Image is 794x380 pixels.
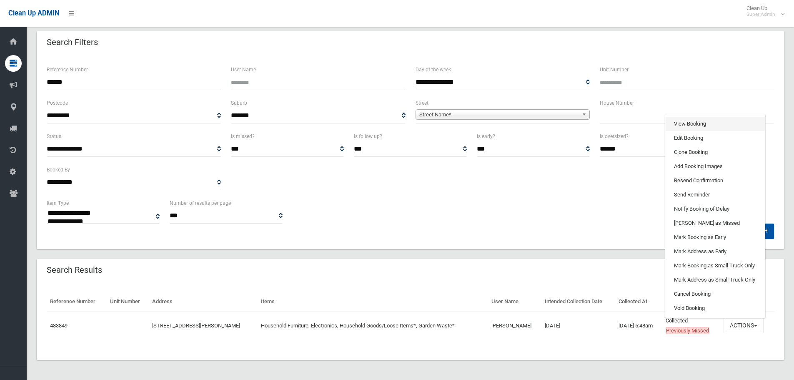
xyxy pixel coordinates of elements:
a: Mark Address as Small Truck Only [666,273,765,287]
a: Mark Booking as Early [666,230,765,244]
span: Clean Up [742,5,784,18]
label: House Number [600,98,634,108]
a: [PERSON_NAME] as Missed [666,216,765,230]
span: Previously Missed [666,327,709,334]
label: Is oversized? [600,132,629,141]
label: Reference Number [47,65,88,74]
label: Street [416,98,428,108]
th: Intended Collection Date [541,292,615,311]
label: User Name [231,65,256,74]
th: Collected At [615,292,662,311]
label: Status [47,132,61,141]
label: Postcode [47,98,68,108]
td: [DATE] 5:48am [615,311,662,340]
label: Is follow up? [354,132,382,141]
th: Reference Number [47,292,107,311]
a: Mark Booking as Small Truck Only [666,259,765,273]
a: Cancel Booking [666,287,765,301]
span: Clean Up ADMIN [8,9,59,17]
a: Clone Booking [666,145,765,159]
td: Household Furniture, Electronics, Household Goods/Loose Items*, Garden Waste* [258,311,488,340]
th: Unit Number [107,292,149,311]
td: [PERSON_NAME] [488,311,542,340]
th: User Name [488,292,542,311]
a: Add Booking Images [666,159,765,174]
span: Street Name* [419,110,579,120]
td: Collected [662,311,720,340]
a: 483849 [50,322,68,329]
th: Status [662,292,720,311]
a: Edit Booking [666,131,765,145]
label: Unit Number [600,65,629,74]
th: Address [149,292,258,311]
a: Notify Booking of Delay [666,202,765,216]
label: Booked By [47,165,70,174]
a: View Booking [666,117,765,131]
button: Actions [724,318,764,333]
label: Is early? [477,132,495,141]
header: Search Results [37,262,112,278]
a: Resend Confirmation [666,174,765,188]
label: Item Type [47,199,69,208]
a: Mark Address as Early [666,244,765,259]
label: Number of results per page [170,199,231,208]
th: Items [258,292,488,311]
a: Send Reminder [666,188,765,202]
header: Search Filters [37,34,108,50]
label: Is missed? [231,132,255,141]
small: Super Admin [746,11,775,18]
a: [STREET_ADDRESS][PERSON_NAME] [152,322,240,329]
a: Void Booking [666,301,765,315]
label: Suburb [231,98,247,108]
td: [DATE] [541,311,615,340]
label: Day of the week [416,65,451,74]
